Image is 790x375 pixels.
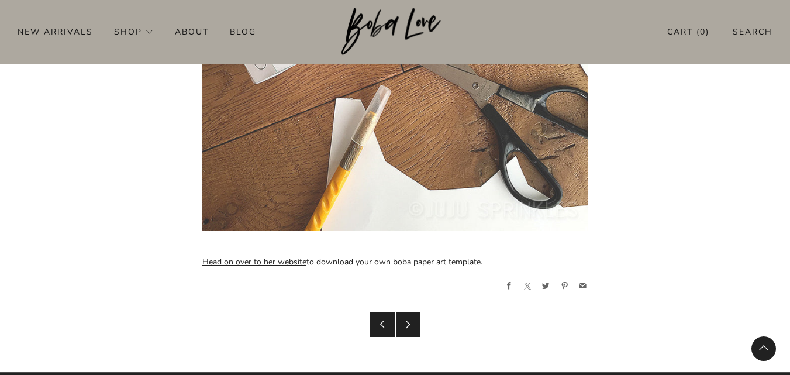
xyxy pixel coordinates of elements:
img: Boba Love [341,8,449,56]
a: Search [733,22,772,42]
a: Blog [230,22,256,41]
p: to download your own boba paper art template. [202,253,588,271]
a: Shop [114,22,154,41]
back-to-top-button: Back to top [751,336,776,361]
a: About [175,22,209,41]
a: Head on over to her website [202,256,306,267]
a: New Arrivals [18,22,93,41]
items-count: 0 [700,26,706,37]
a: Cart [667,22,709,42]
